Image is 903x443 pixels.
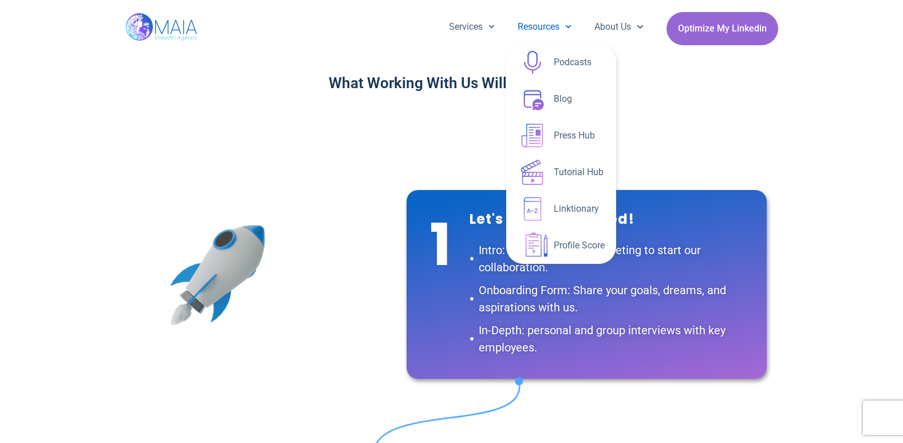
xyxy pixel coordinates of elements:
[476,242,746,276] span: Intro: A friendly kick off meeting to start our collaboration.
[506,227,616,264] a: Profile Score
[506,81,616,117] a: Blog
[506,117,616,154] a: Press Hub
[329,73,575,93] h2: What Working With Us Will Look Like
[506,44,616,81] a: Podcasts
[678,18,767,39] span: Optimize My Linkedin
[476,322,746,356] span: In-Depth: personal and group interviews with key employees.
[437,12,506,42] a: Services
[437,12,655,42] nav: Menu
[506,44,616,264] ul: Resources
[429,189,447,301] h2: 1
[667,12,778,45] a: Optimize My Linkedin
[506,12,583,42] a: Resources
[506,191,616,227] a: Linktionary
[476,282,746,316] span: Onboarding Form: Share your goals, dreams, and aspirations with us.
[583,12,654,42] a: About Us
[470,209,747,230] h2: Let's Get Acquainted!
[506,154,616,191] a: Tutorial Hub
